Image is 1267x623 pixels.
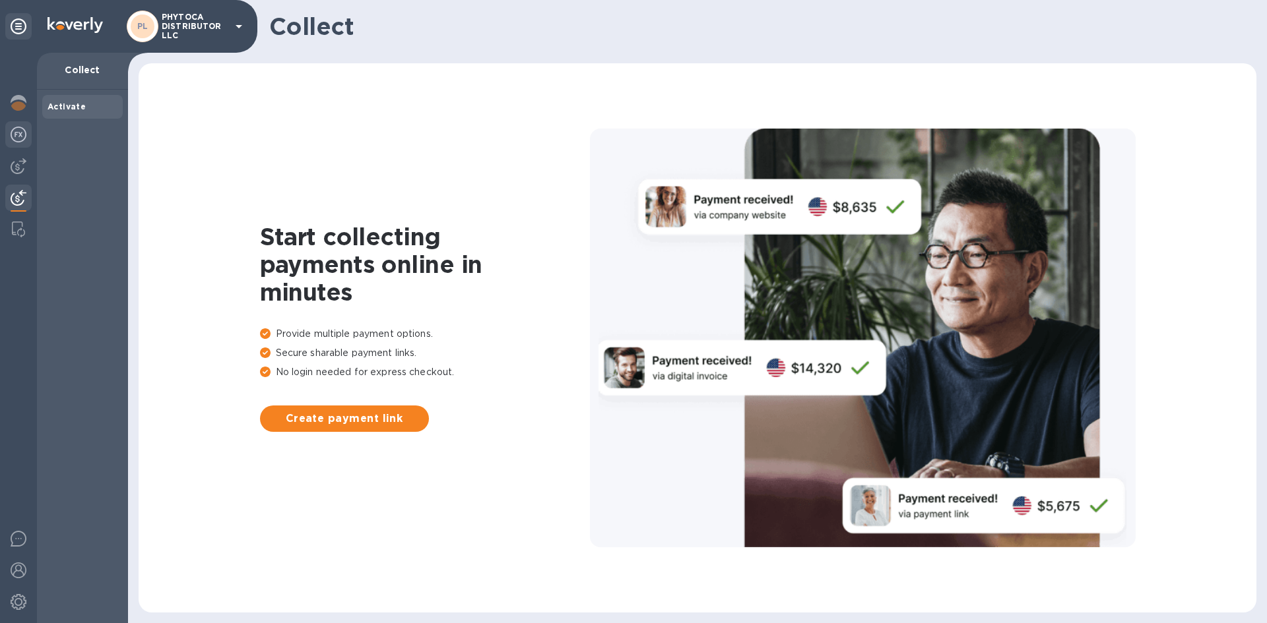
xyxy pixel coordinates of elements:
h1: Start collecting payments online in minutes [260,223,590,306]
img: Logo [48,17,103,33]
p: PHYTOCA DISTRIBUTOR LLC [162,13,228,40]
p: Collect [48,63,117,76]
button: Create payment link [260,405,429,432]
div: Unpin categories [5,13,32,40]
p: No login needed for express checkout. [260,365,590,379]
img: Foreign exchange [11,127,26,142]
p: Provide multiple payment options. [260,327,590,341]
h1: Collect [269,13,1246,40]
b: PL [137,21,148,31]
p: Secure sharable payment links. [260,346,590,360]
b: Activate [48,102,86,111]
span: Create payment link [271,411,418,427]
